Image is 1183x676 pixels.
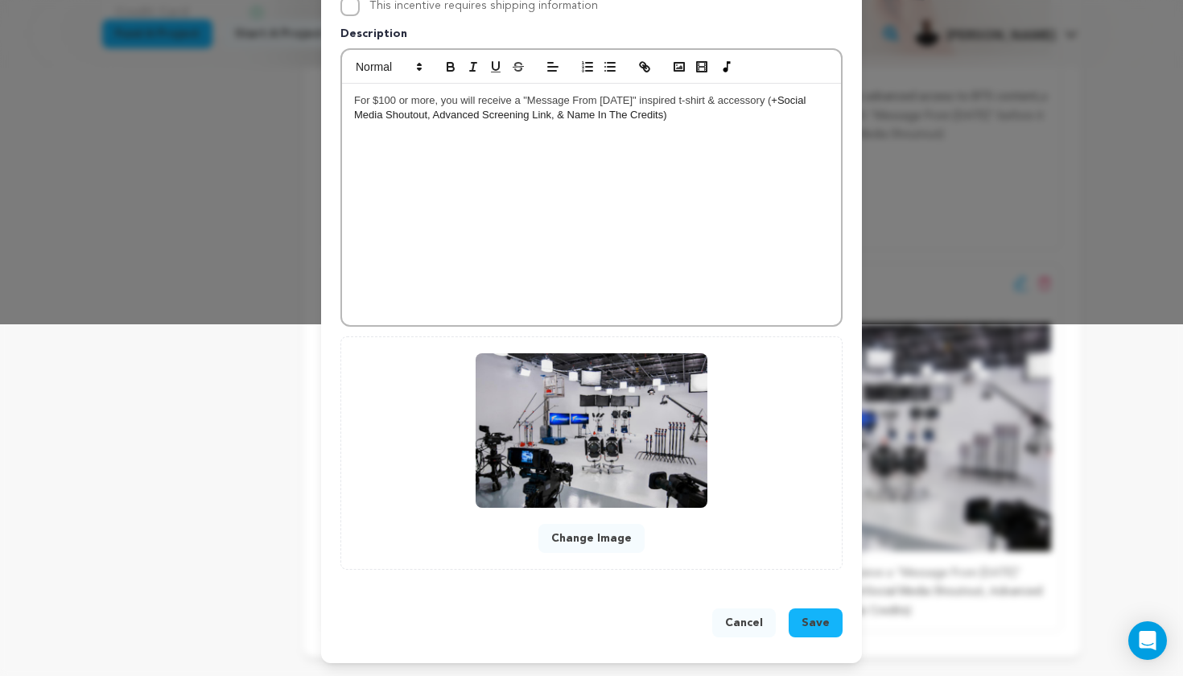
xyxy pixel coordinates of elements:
[789,608,843,637] button: Save
[712,608,776,637] button: Cancel
[538,524,645,553] button: Change Image
[340,26,843,48] p: Description
[1128,621,1167,660] div: Open Intercom Messenger
[802,615,830,631] span: Save
[354,94,771,106] span: For $100 or more, you will receive a "Message From [DATE]" inspired t-shirt & accessory (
